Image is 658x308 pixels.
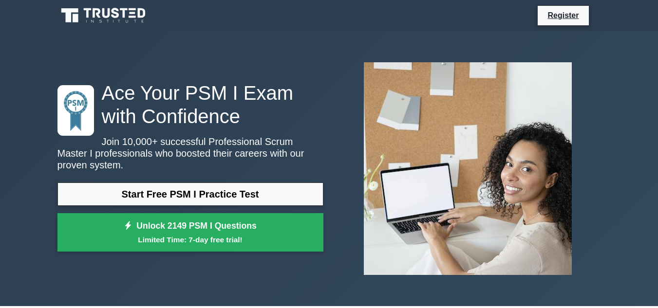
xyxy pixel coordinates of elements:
[57,182,323,206] a: Start Free PSM I Practice Test
[57,213,323,252] a: Unlock 2149 PSM I QuestionsLimited Time: 7-day free trial!
[70,234,311,245] small: Limited Time: 7-day free trial!
[57,81,323,128] h1: Ace Your PSM I Exam with Confidence
[57,136,323,171] p: Join 10,000+ successful Professional Scrum Master I professionals who boosted their careers with ...
[542,9,584,21] a: Register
